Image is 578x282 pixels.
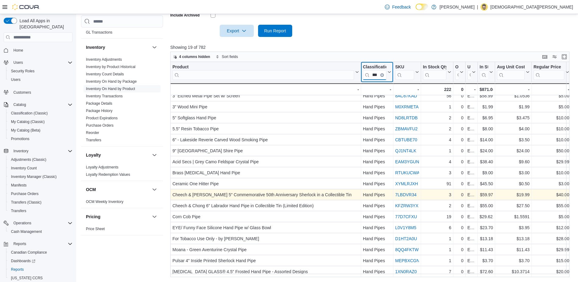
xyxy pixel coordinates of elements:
[86,57,122,62] a: Inventory Adjustments
[9,207,29,215] a: Transfers
[363,92,391,99] div: Hand Pipes
[497,158,530,165] div: $9.60
[395,159,419,164] a: EAM3YGUN
[11,69,34,74] span: Security Roles
[534,180,569,187] div: $3.00
[172,92,359,99] div: 3" Etched Metal Pipe Set w/ Screen
[9,76,73,83] span: Users
[86,165,119,170] span: Loyalty Adjustments
[9,135,73,143] span: Promotions
[11,174,57,179] span: Inventory Manager (Classic)
[534,114,569,121] div: $10.00
[395,192,417,197] a: 7LBDVR34
[455,86,463,93] div: 0
[172,125,359,132] div: 5.5" Resin Tobacco Pipe
[480,3,488,11] div: Christian Brown
[6,117,75,126] button: My Catalog (Classic)
[11,258,35,263] span: Dashboards
[86,172,130,177] a: Loyalty Redemption Values
[395,225,416,230] a: L0V1Y8M5
[171,53,213,60] button: 4 columns hidden
[172,64,354,70] div: Product
[86,116,118,120] a: Product Expirations
[395,269,417,274] a: 1XN0RAZ0
[423,64,451,80] button: In Stock Qty
[363,64,391,80] button: ClassificationClear input
[13,102,26,107] span: Catalog
[9,249,73,256] span: Canadian Compliance
[467,86,476,93] div: -
[455,114,463,121] div: 0
[86,108,112,113] span: Package History
[423,191,451,198] div: 3
[86,94,123,99] span: Inventory Transactions
[86,214,100,220] h3: Pricing
[11,47,26,54] a: Home
[11,157,46,162] span: Adjustments (Classic)
[12,4,40,10] img: Cova
[1,46,75,55] button: Home
[6,75,75,84] button: Users
[86,214,150,220] button: Pricing
[455,92,463,99] div: 0
[467,125,476,132] div: Each
[480,125,493,132] div: $8.00
[480,158,493,165] div: $38.40
[480,92,493,99] div: $58.9997
[172,169,359,176] div: Brass [MEDICAL_DATA] Hand Pipe
[11,128,41,133] span: My Catalog (Beta)
[423,125,451,132] div: 2
[86,79,137,84] span: Inventory On Hand by Package
[395,126,418,131] a: ZBMAVFU2
[395,64,414,80] div: SKU URL
[455,147,463,154] div: 0
[490,3,573,11] p: [DEMOGRAPHIC_DATA][PERSON_NAME]
[11,147,31,155] button: Inventory
[9,76,23,83] a: Users
[86,30,112,35] span: GL Transactions
[480,180,493,187] div: $45.50
[86,200,123,204] a: OCM Weekly Inventory
[6,227,75,236] button: Cash Management
[363,158,391,165] div: Hand Pipes
[455,64,459,70] div: On Order Qty
[172,191,359,198] div: Cheech & [PERSON_NAME] 5" Commemorative 50th Anniversary Sherlock in a Collectible Tin
[1,240,75,248] button: Reports
[6,265,75,274] button: Reports
[363,147,391,154] div: Hand Pipes
[9,274,45,282] a: [US_STATE] CCRS
[9,199,44,206] a: Transfers (Classic)
[11,101,28,108] button: Catalog
[6,164,75,172] button: Inventory Count
[9,228,73,235] span: Cash Management
[86,138,101,143] span: Transfers
[86,123,114,128] span: Purchase Orders
[541,53,548,60] button: Keyboard shortcuts
[382,1,413,13] a: Feedback
[86,152,150,158] button: Loyalty
[534,158,569,165] div: $29.99
[363,114,391,121] div: Hand Pipes
[1,147,75,155] button: Inventory
[6,248,75,257] button: Canadian Compliance
[423,158,451,165] div: 4
[480,147,493,154] div: $24.00
[480,64,488,80] div: In Stock Cost
[363,191,391,198] div: Hand Pipes
[9,274,73,282] span: Washington CCRS
[480,136,493,143] div: $14.00
[81,164,163,181] div: Loyalty
[9,118,47,125] a: My Catalog (Classic)
[11,250,47,255] span: Canadian Compliance
[9,257,73,265] span: Dashboards
[6,109,75,117] button: Classification (Classic)
[172,103,359,110] div: 3" Wood Mini Pipe
[86,186,150,193] button: OCM
[86,130,99,135] span: Reorder
[9,118,73,125] span: My Catalog (Classic)
[480,64,488,70] div: In Stock Cost
[9,173,73,180] span: Inventory Manager (Classic)
[86,152,101,158] h3: Loyalty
